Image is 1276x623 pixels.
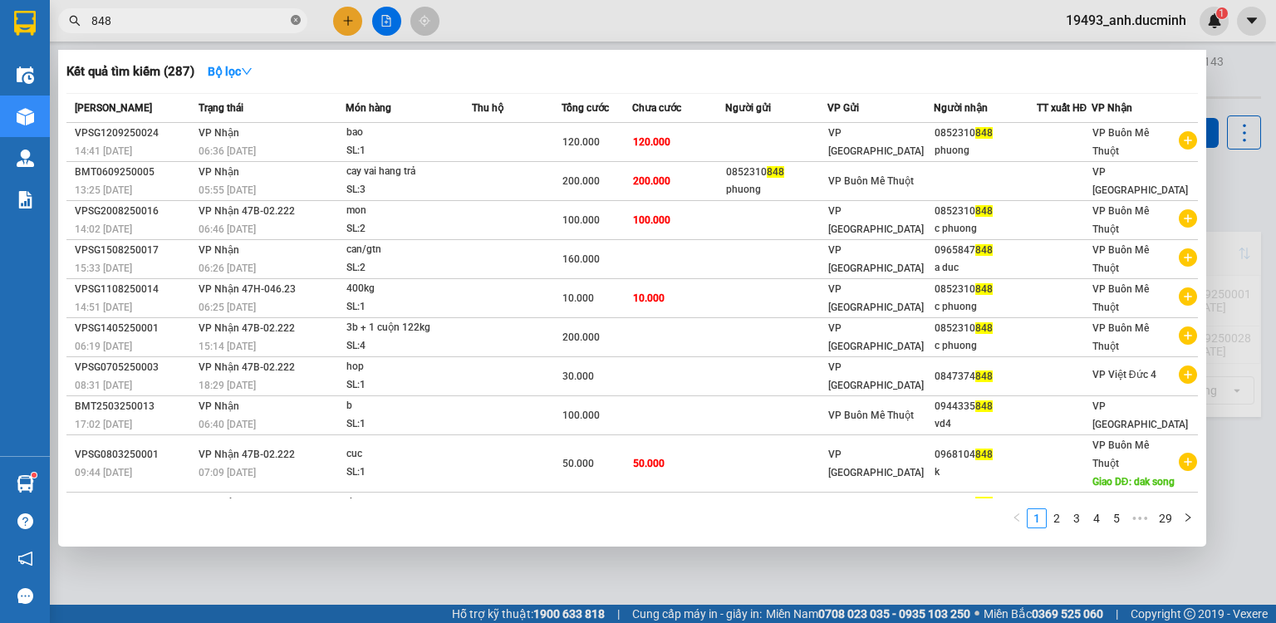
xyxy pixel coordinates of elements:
[1179,209,1197,228] span: plus-circle
[767,166,784,178] span: 848
[1153,508,1178,528] li: 29
[935,259,1035,277] div: a duc
[975,400,993,412] span: 848
[199,184,256,196] span: 05:55 [DATE]
[194,58,266,85] button: Bộ lọcdown
[935,398,1035,415] div: 0944335
[75,320,194,337] div: VPSG1405250001
[75,125,194,142] div: VPSG1209250024
[346,181,471,199] div: SL: 3
[346,259,471,277] div: SL: 2
[562,136,600,148] span: 120.000
[562,458,594,469] span: 50.000
[199,145,256,157] span: 06:36 [DATE]
[199,419,256,430] span: 06:40 [DATE]
[75,494,194,512] div: VPSG1901250006
[199,380,256,391] span: 18:29 [DATE]
[1087,508,1107,528] li: 4
[935,337,1035,355] div: c phuong
[935,464,1035,481] div: k
[827,102,859,114] span: VP Gửi
[346,102,391,114] span: Món hàng
[828,497,924,527] span: VP [GEOGRAPHIC_DATA]
[1092,205,1149,235] span: VP Buôn Mê Thuột
[935,242,1035,259] div: 0965847
[726,181,827,199] div: phuong
[975,244,993,256] span: 848
[1126,508,1153,528] span: •••
[199,283,296,295] span: VP Nhận 47H-046.23
[828,361,924,391] span: VP [GEOGRAPHIC_DATA]
[199,262,256,274] span: 06:26 [DATE]
[1027,508,1047,528] li: 1
[1007,508,1027,528] button: left
[975,370,993,382] span: 848
[75,281,194,298] div: VPSG1108250014
[199,322,295,334] span: VP Nhận 47B-02.222
[935,494,1035,512] div: 0367932
[828,283,924,313] span: VP [GEOGRAPHIC_DATA]
[346,415,471,434] div: SL: 1
[633,136,670,148] span: 120.000
[199,223,256,235] span: 06:46 [DATE]
[472,102,503,114] span: Thu hộ
[1092,400,1188,430] span: VP [GEOGRAPHIC_DATA]
[17,551,33,567] span: notification
[1092,166,1188,196] span: VP [GEOGRAPHIC_DATA]
[75,359,194,376] div: VPSG0705250003
[346,142,471,160] div: SL: 1
[1092,439,1149,469] span: VP Buôn Mê Thuột
[1107,508,1126,528] li: 5
[199,102,243,114] span: Trạng thái
[975,283,993,295] span: 848
[291,15,301,25] span: close-circle
[199,244,239,256] span: VP Nhận
[828,127,924,157] span: VP [GEOGRAPHIC_DATA]
[935,446,1035,464] div: 0968104
[199,205,295,217] span: VP Nhận 47B-02.222
[346,376,471,395] div: SL: 1
[975,497,993,508] span: 848
[562,292,594,304] span: 10.000
[75,419,132,430] span: 17:02 [DATE]
[935,320,1035,337] div: 0852310
[1154,509,1177,527] a: 29
[562,102,609,114] span: Tổng cước
[562,370,594,382] span: 30.000
[935,220,1035,238] div: c phuong
[199,497,295,508] span: VP Nhận 47B-02.222
[17,475,34,493] img: warehouse-icon
[346,202,471,220] div: mon
[828,244,924,274] span: VP [GEOGRAPHIC_DATA]
[1092,244,1149,274] span: VP Buôn Mê Thuột
[75,262,132,274] span: 15:33 [DATE]
[562,410,600,421] span: 100.000
[199,467,256,478] span: 07:09 [DATE]
[1087,509,1106,527] a: 4
[346,397,471,415] div: b
[975,449,993,460] span: 848
[1107,509,1126,527] a: 5
[17,108,34,125] img: warehouse-icon
[346,445,471,464] div: cuc
[633,292,665,304] span: 10.000
[633,214,670,226] span: 100.000
[1028,509,1046,527] a: 1
[828,410,914,421] span: VP Buôn Mê Thuột
[346,337,471,356] div: SL: 4
[1037,102,1087,114] span: TT xuất HĐ
[346,493,471,512] div: thung
[1092,476,1175,488] span: Giao DĐ: dak song
[1092,369,1156,380] span: VP Việt Đức 4
[562,253,600,265] span: 160.000
[75,446,194,464] div: VPSG0803250001
[199,400,239,412] span: VP Nhận
[935,368,1035,385] div: 0847374
[75,398,194,415] div: BMT2503250013
[1179,248,1197,267] span: plus-circle
[1047,508,1067,528] li: 2
[975,322,993,334] span: 848
[935,415,1035,433] div: vd4
[199,166,239,178] span: VP Nhận
[1092,283,1149,313] span: VP Buôn Mê Thuột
